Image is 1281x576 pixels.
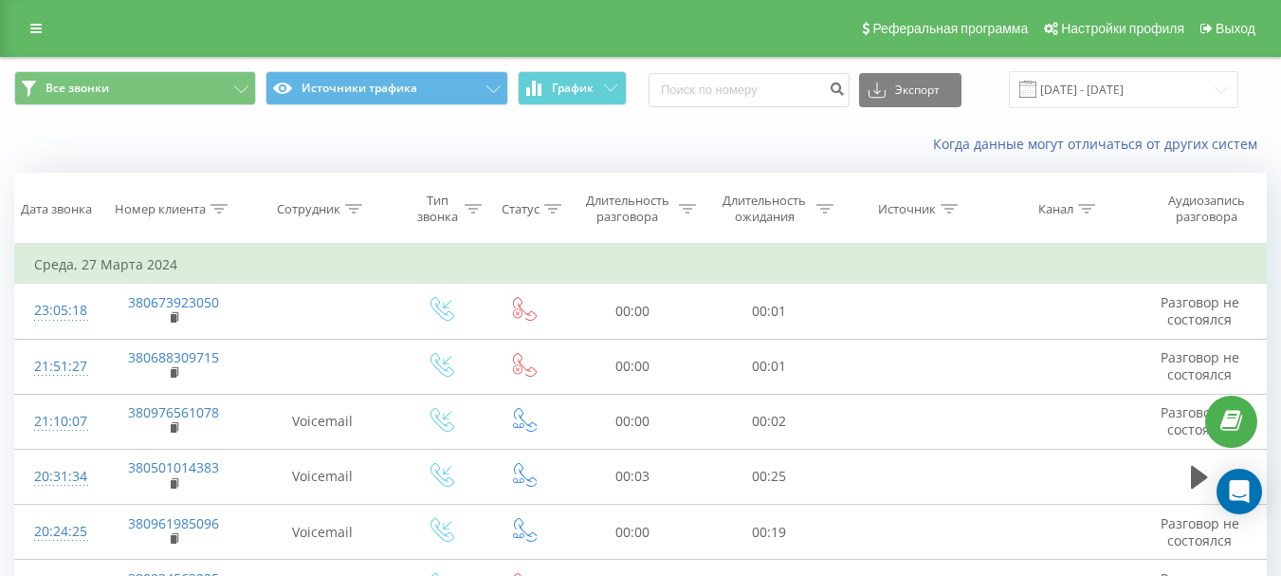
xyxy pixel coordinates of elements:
div: Статус [502,201,540,217]
td: 00:19 [701,505,838,560]
div: Аудиозапись разговора [1151,193,1261,225]
span: Все звонки [46,81,109,96]
td: 00:03 [563,449,701,504]
td: 00:02 [701,394,838,449]
div: Номер клиента [115,201,206,217]
td: 00:00 [563,339,701,394]
td: 00:00 [563,505,701,560]
input: Поиск по номеру [649,73,850,107]
a: Когда данные могут отличаться от других систем [933,135,1267,153]
span: Разговор не состоялся [1161,348,1239,383]
td: 00:00 [563,394,701,449]
td: Среда, 27 Марта 2024 [15,246,1267,284]
span: Разговор не состоялся [1161,293,1239,328]
div: 21:10:07 [34,403,83,440]
a: 380673923050 [128,293,219,311]
div: Дата звонка [21,201,92,217]
div: Длительность разговора [580,193,674,225]
button: Источники трафика [265,71,507,105]
button: Экспорт [859,73,961,107]
button: Все звонки [14,71,256,105]
div: Длительность ожидания [718,193,812,225]
button: График [518,71,627,105]
div: 21:51:27 [34,348,83,385]
a: 380501014383 [128,458,219,476]
span: Разговор не состоялся [1161,514,1239,549]
a: 380976561078 [128,403,219,421]
span: Настройки профиля [1061,21,1184,36]
div: Канал [1038,201,1073,217]
div: Сотрудник [277,201,340,217]
span: Реферальная программа [872,21,1028,36]
div: Open Intercom Messenger [1217,469,1262,514]
td: Voicemail [246,449,399,504]
td: 00:01 [701,284,838,339]
td: Voicemail [246,394,399,449]
td: 00:00 [563,284,701,339]
div: 20:31:34 [34,458,83,495]
span: График [552,82,594,95]
div: Источник [878,201,936,217]
div: 23:05:18 [34,292,83,329]
a: 380961985096 [128,514,219,532]
td: Voicemail [246,505,399,560]
span: Разговор не состоялся [1161,403,1239,438]
div: 20:24:25 [34,513,83,550]
a: 380688309715 [128,348,219,366]
td: 00:01 [701,339,838,394]
td: 00:25 [701,449,838,504]
span: Выход [1216,21,1255,36]
div: Тип звонка [416,193,461,225]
